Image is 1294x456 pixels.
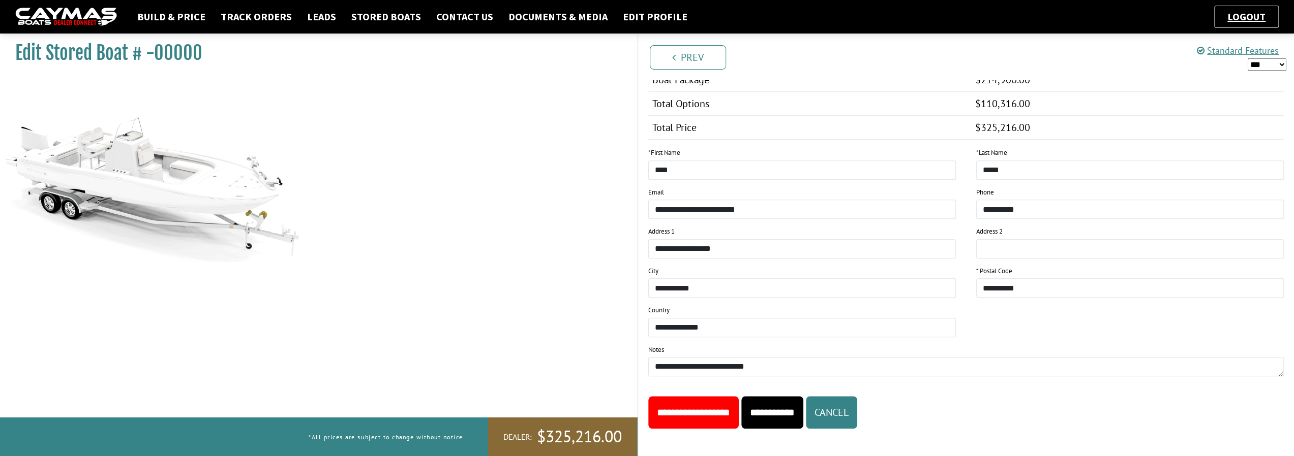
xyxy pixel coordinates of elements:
a: Stored Boats [346,10,426,23]
a: Contact Us [431,10,498,23]
label: First Name [648,148,680,158]
a: Standard Features [1197,45,1279,56]
a: Dealer:$325,216.00 [488,417,637,456]
td: Boat Package [648,68,971,92]
td: Total Options [648,92,971,116]
a: Prev [650,45,726,70]
p: *All prices are subject to change without notice. [309,429,465,445]
a: Documents & Media [503,10,613,23]
label: City [648,266,658,276]
a: Logout [1222,10,1271,23]
span: Dealer: [503,432,532,442]
label: Phone [976,187,994,198]
span: $110,316.00 [975,97,1030,110]
label: * Postal Code [976,266,1012,276]
h1: Edit Stored Boat # -00000 [15,42,612,64]
a: Leads [302,10,341,23]
label: Address 1 [648,226,675,237]
label: Address 2 [976,226,1003,237]
label: Country [648,305,670,315]
label: Last Name [976,148,1007,158]
label: Notes [648,345,664,355]
a: Edit Profile [618,10,693,23]
a: Build & Price [132,10,210,23]
td: Total Price [648,116,971,140]
span: $325,216.00 [537,426,622,447]
span: $214,900.00 [975,73,1030,86]
label: Email [648,187,664,198]
span: $325,216.00 [975,121,1030,134]
img: caymas-dealer-connect-2ed40d3bc7270c1d8d7ffb4b79bf05adc795679939227970def78ec6f6c03838.gif [15,8,117,26]
a: Track Orders [216,10,297,23]
button: Cancel [806,396,857,429]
